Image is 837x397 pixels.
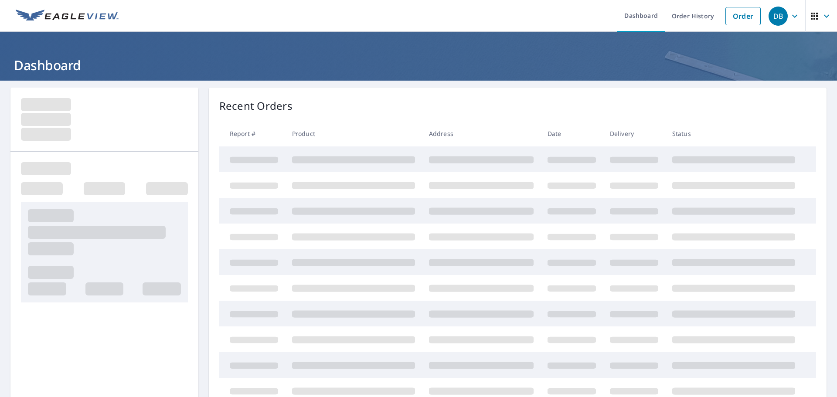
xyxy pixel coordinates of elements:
[422,121,541,146] th: Address
[10,56,827,74] h1: Dashboard
[769,7,788,26] div: DB
[16,10,119,23] img: EV Logo
[541,121,603,146] th: Date
[665,121,802,146] th: Status
[285,121,422,146] th: Product
[219,98,293,114] p: Recent Orders
[603,121,665,146] th: Delivery
[219,121,285,146] th: Report #
[725,7,761,25] a: Order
